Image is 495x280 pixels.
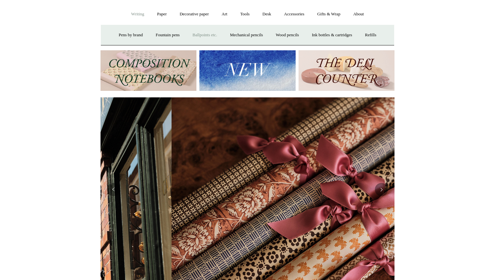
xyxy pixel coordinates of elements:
a: Wood pencils [270,26,305,44]
a: Gifts & Wrap [311,6,346,23]
a: Pens by brand [113,26,149,44]
a: Desk [257,6,277,23]
a: Ballpoints etc. [187,26,223,44]
img: New.jpg__PID:f73bdf93-380a-4a35-bcfe-7823039498e1 [199,50,295,91]
a: Mechanical pencils [224,26,269,44]
a: Decorative paper [174,6,215,23]
a: Refills [359,26,382,44]
a: Tools [234,6,256,23]
button: Next [375,183,388,196]
button: Previous [107,183,120,196]
a: Art [216,6,233,23]
a: About [347,6,370,23]
a: Writing [125,6,150,23]
a: Fountain pens [150,26,185,44]
img: The Deli Counter [299,50,394,91]
a: Ink bottles & cartridges [306,26,358,44]
a: Paper [151,6,173,23]
img: 202302 Composition ledgers.jpg__PID:69722ee6-fa44-49dd-a067-31375e5d54ec [101,50,196,91]
a: Accessories [278,6,310,23]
